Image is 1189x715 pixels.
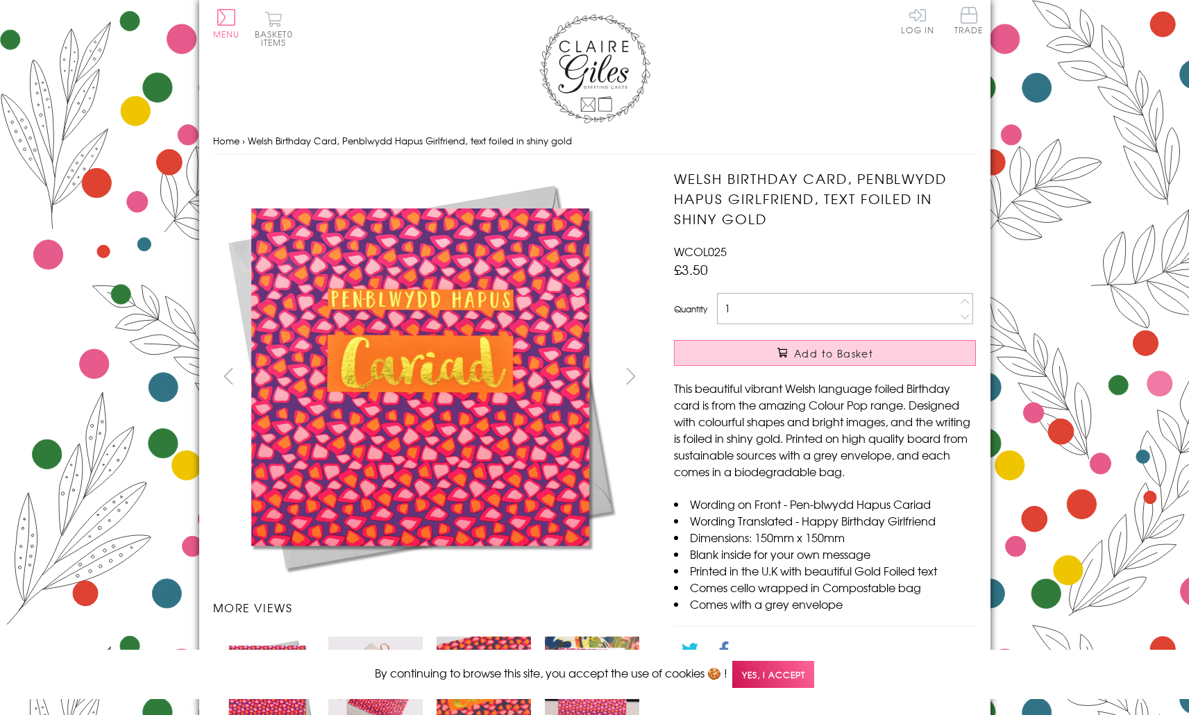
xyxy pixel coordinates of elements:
h3: More views [213,599,647,616]
span: › [242,134,245,147]
button: Basket0 items [255,11,293,47]
li: Wording Translated - Happy Birthday Girlfriend [674,512,976,529]
a: Home [213,134,239,147]
li: Blank inside for your own message [674,546,976,562]
a: Trade [954,7,984,37]
a: Log In [901,7,934,34]
li: Printed in the U.K with beautiful Gold Foiled text [674,562,976,579]
img: Claire Giles Greetings Cards [539,14,650,124]
button: prev [213,360,244,392]
button: Menu [213,9,240,38]
p: This beautiful vibrant Welsh language foiled Birthday card is from the amazing Colour Pop range. ... [674,380,976,480]
span: Yes, I accept [732,661,814,688]
span: £3.50 [674,260,708,279]
li: Dimensions: 150mm x 150mm [674,529,976,546]
li: Comes cello wrapped in Compostable bag [674,579,976,596]
span: Welsh Birthday Card, Penblwydd Hapus Girlfriend, text foiled in shiny gold [248,134,572,147]
label: Quantity [674,303,707,315]
h1: Welsh Birthday Card, Penblwydd Hapus Girlfriend, text foiled in shiny gold [674,169,976,228]
button: next [615,360,646,392]
li: Wording on Front - Pen-blwydd Hapus Cariad [674,496,976,512]
span: WCOL025 [674,243,727,260]
img: Welsh Birthday Card, Penblwydd Hapus Girlfriend, text foiled in shiny gold [646,169,1063,585]
img: Welsh Birthday Card, Penblwydd Hapus Girlfriend, text foiled in shiny gold [212,169,629,585]
nav: breadcrumbs [213,127,977,155]
button: Add to Basket [674,340,976,366]
span: Menu [213,28,240,40]
span: 0 items [261,28,293,49]
span: Trade [954,7,984,34]
li: Comes with a grey envelope [674,596,976,612]
span: Add to Basket [794,346,873,360]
